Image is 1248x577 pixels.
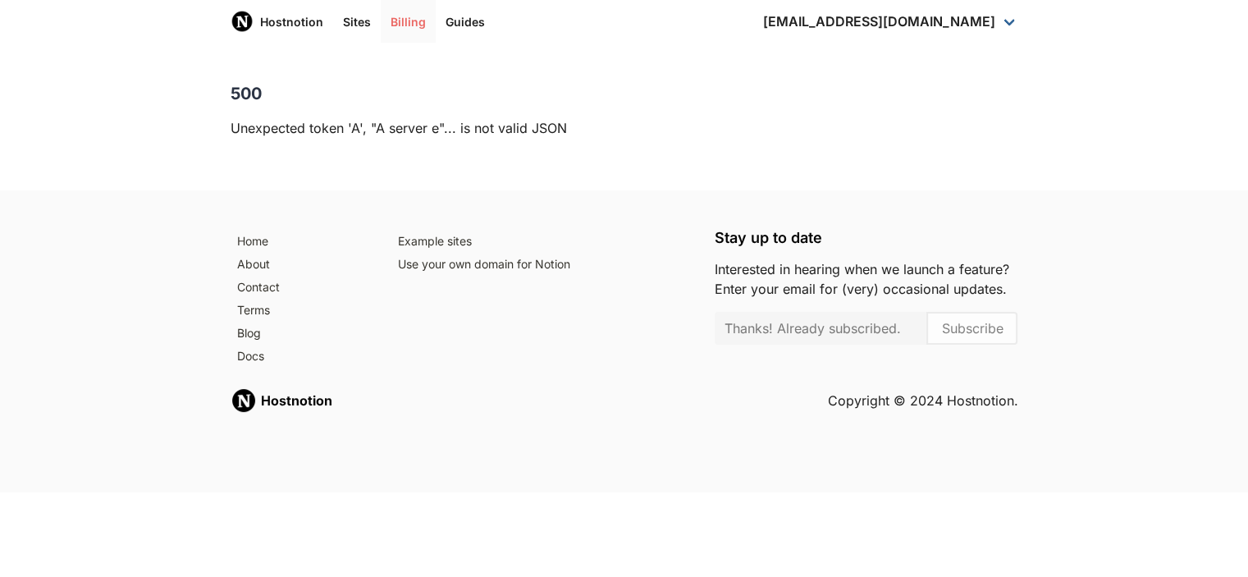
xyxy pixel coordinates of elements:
[231,387,257,414] img: Hostnotion logo
[231,10,254,33] img: Host Notion logo
[231,322,373,345] a: Blog
[261,392,332,409] strong: Hostnotion
[231,299,373,322] a: Terms
[231,82,1018,105] h1: 500
[391,230,695,253] a: Example sites
[926,312,1017,345] button: Subscribe
[715,230,1018,246] h5: Stay up to date
[231,230,373,253] a: Home
[715,259,1018,299] p: Interested in hearing when we launch a feature? Enter your email for (very) occasional updates.
[231,345,373,368] a: Docs
[231,276,373,299] a: Contact
[715,312,928,345] input: Enter your email to subscribe to the email list and be notified when we launch
[231,253,373,276] a: About
[231,118,1018,138] p: Unexpected token 'A', "A server e"... is not valid JSON
[828,391,1018,410] h5: Copyright © 2024 Hostnotion.
[391,253,695,276] a: Use your own domain for Notion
